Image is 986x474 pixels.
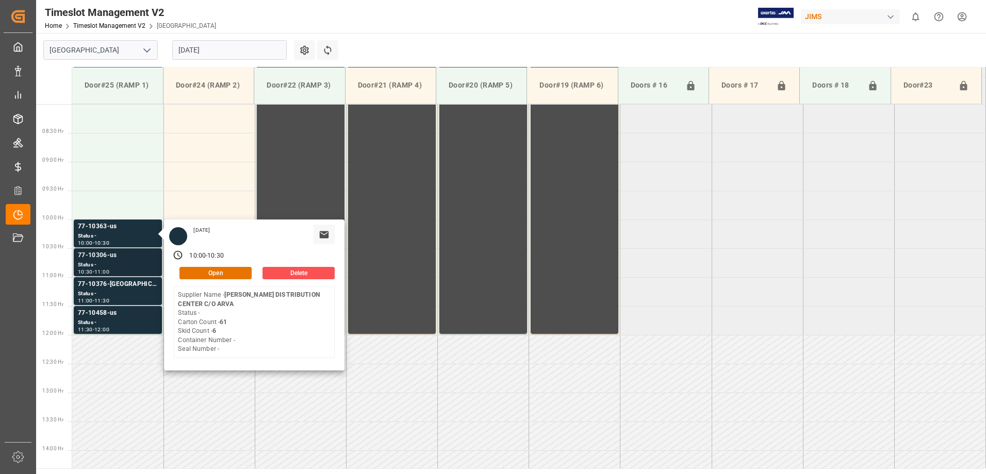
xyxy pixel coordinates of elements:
[904,5,927,28] button: show 0 new notifications
[94,298,109,303] div: 11:30
[78,241,93,245] div: 10:00
[801,7,904,26] button: JIMS
[42,388,63,394] span: 13:00 Hr
[42,446,63,451] span: 14:00 Hr
[42,417,63,422] span: 13:30 Hr
[78,232,158,241] div: Status -
[206,251,207,261] div: -
[42,273,63,278] span: 11:00 Hr
[190,227,213,234] div: [DATE]
[42,301,63,307] span: 11:30 Hr
[45,5,216,20] div: Timeslot Management V2
[42,359,63,365] span: 12:30 Hr
[899,76,954,95] div: Door#23
[78,308,158,318] div: 77-10458-us
[78,269,93,274] div: 10:30
[212,327,216,334] b: 6
[78,250,158,261] div: 77-10306-us
[220,318,227,326] b: 61
[78,261,158,269] div: Status -
[78,290,158,298] div: Status -
[42,157,63,163] span: 09:00 Hr
[758,8,794,26] img: Exertis%20JAM%20-%20Email%20Logo.jpg_1722504956.jpg
[45,22,62,29] a: Home
[93,241,94,245] div: -
[73,22,145,29] a: Timeslot Management V2
[262,267,335,279] button: Delete
[808,76,863,95] div: Doors # 18
[627,76,681,95] div: Doors # 16
[94,327,109,332] div: 12:00
[93,269,94,274] div: -
[139,42,154,58] button: open menu
[78,222,158,232] div: 77-10363-us
[93,327,94,332] div: -
[801,9,900,24] div: JIMS
[94,241,109,245] div: 10:30
[43,40,158,60] input: Type to search/select
[172,40,287,60] input: DD.MM.YYYY
[80,76,155,95] div: Door#25 (RAMP 1)
[207,251,224,261] div: 10:30
[178,291,331,354] div: Supplier Name - Status - Carton Count - Skid Count - Container Number - Seal Number -
[179,267,252,279] button: Open
[94,269,109,274] div: 11:00
[535,76,609,95] div: Door#19 (RAMP 6)
[178,291,320,308] b: [PERSON_NAME] DISTRIBUTION CENTER C/O ARVA
[717,76,772,95] div: Doors # 17
[42,128,63,134] span: 08:30 Hr
[42,215,63,221] span: 10:00 Hr
[78,327,93,332] div: 11:30
[445,76,518,95] div: Door#20 (RAMP 5)
[262,76,336,95] div: Door#22 (RAMP 3)
[93,298,94,303] div: -
[78,318,158,327] div: Status -
[189,251,206,261] div: 10:00
[927,5,950,28] button: Help Center
[42,244,63,249] span: 10:30 Hr
[78,279,158,290] div: 77-10376-[GEOGRAPHIC_DATA]
[172,76,245,95] div: Door#24 (RAMP 2)
[42,330,63,336] span: 12:00 Hr
[354,76,428,95] div: Door#21 (RAMP 4)
[78,298,93,303] div: 11:00
[42,186,63,192] span: 09:30 Hr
